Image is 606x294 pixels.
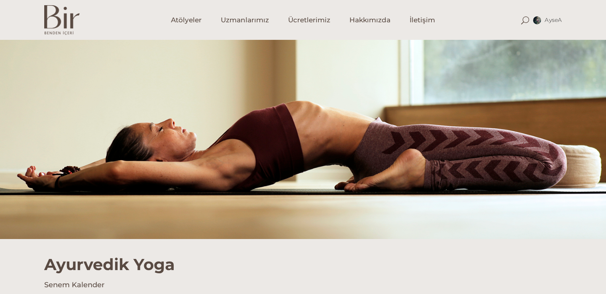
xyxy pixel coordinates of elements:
[171,16,202,25] span: Atölyeler
[533,16,541,24] img: AyseA1.jpg
[545,16,562,24] span: AyseA
[410,16,435,25] span: İletişim
[221,16,269,25] span: Uzmanlarımız
[44,239,562,274] h1: Ayurvedik Yoga
[288,16,330,25] span: Ücretlerimiz
[44,280,562,290] h4: Senem Kalender
[349,16,390,25] span: Hakkımızda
